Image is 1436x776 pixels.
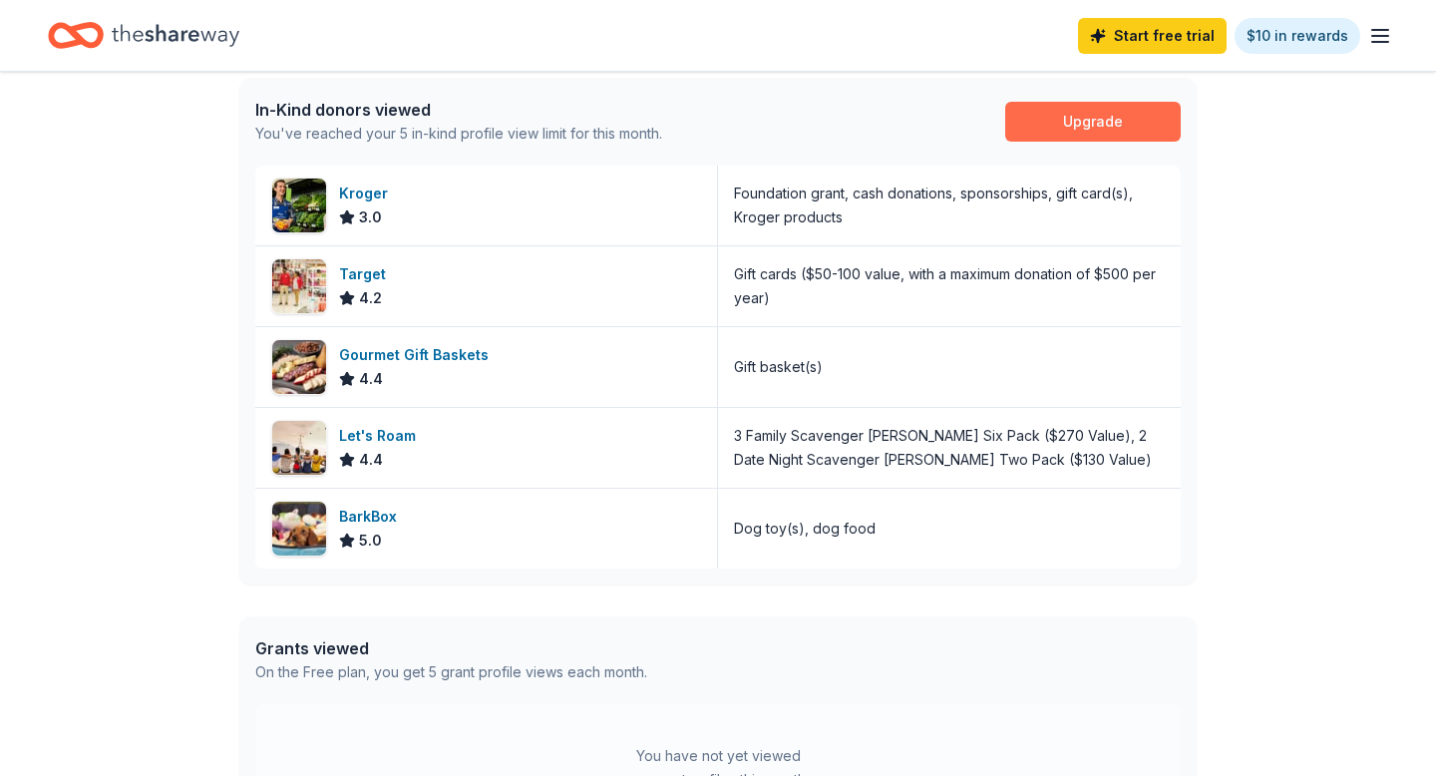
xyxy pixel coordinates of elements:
[272,259,326,313] img: Image for Target
[339,182,396,205] div: Kroger
[734,182,1165,229] div: Foundation grant, cash donations, sponsorships, gift card(s), Kroger products
[272,340,326,394] img: Image for Gourmet Gift Baskets
[339,505,405,529] div: BarkBox
[1235,18,1360,54] a: $10 in rewards
[255,636,647,660] div: Grants viewed
[734,355,823,379] div: Gift basket(s)
[359,367,383,391] span: 4.4
[272,502,326,556] img: Image for BarkBox
[359,205,382,229] span: 3.0
[734,262,1165,310] div: Gift cards ($50-100 value, with a maximum donation of $500 per year)
[255,660,647,684] div: On the Free plan, you get 5 grant profile views each month.
[734,517,876,541] div: Dog toy(s), dog food
[339,343,497,367] div: Gourmet Gift Baskets
[1005,102,1181,142] a: Upgrade
[339,424,424,448] div: Let's Roam
[272,179,326,232] img: Image for Kroger
[359,529,382,553] span: 5.0
[255,98,662,122] div: In-Kind donors viewed
[734,424,1165,472] div: 3 Family Scavenger [PERSON_NAME] Six Pack ($270 Value), 2 Date Night Scavenger [PERSON_NAME] Two ...
[359,448,383,472] span: 4.4
[272,421,326,475] img: Image for Let's Roam
[359,286,382,310] span: 4.2
[339,262,394,286] div: Target
[255,122,662,146] div: You've reached your 5 in-kind profile view limit for this month.
[1078,18,1227,54] a: Start free trial
[48,12,239,59] a: Home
